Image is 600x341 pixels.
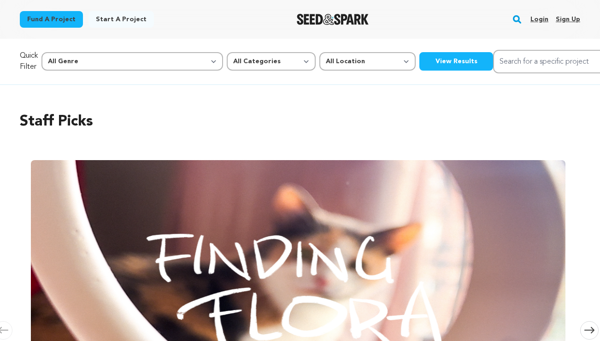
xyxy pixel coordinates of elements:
[88,11,154,28] a: Start a project
[297,14,369,25] a: Seed&Spark Homepage
[20,11,83,28] a: Fund a project
[20,111,580,133] h2: Staff Picks
[419,52,493,71] button: View Results
[297,14,369,25] img: Seed&Spark Logo Dark Mode
[556,12,580,27] a: Sign up
[530,12,548,27] a: Login
[20,50,38,72] p: Quick Filter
